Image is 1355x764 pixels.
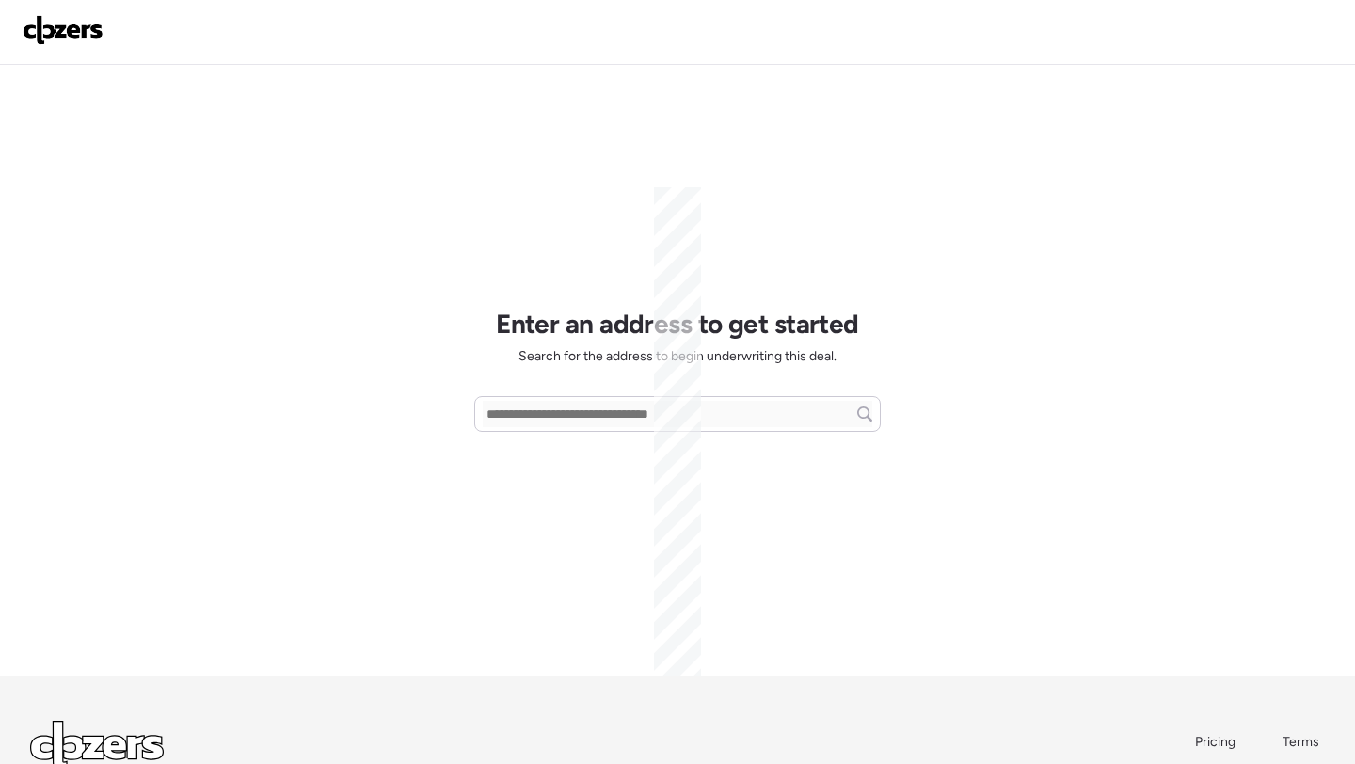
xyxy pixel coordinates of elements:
a: Pricing [1195,733,1237,752]
h1: Enter an address to get started [496,308,859,340]
span: Terms [1283,734,1319,750]
span: Search for the address to begin underwriting this deal. [518,347,837,366]
img: Logo [23,15,104,45]
span: Pricing [1195,734,1235,750]
a: Terms [1283,733,1325,752]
